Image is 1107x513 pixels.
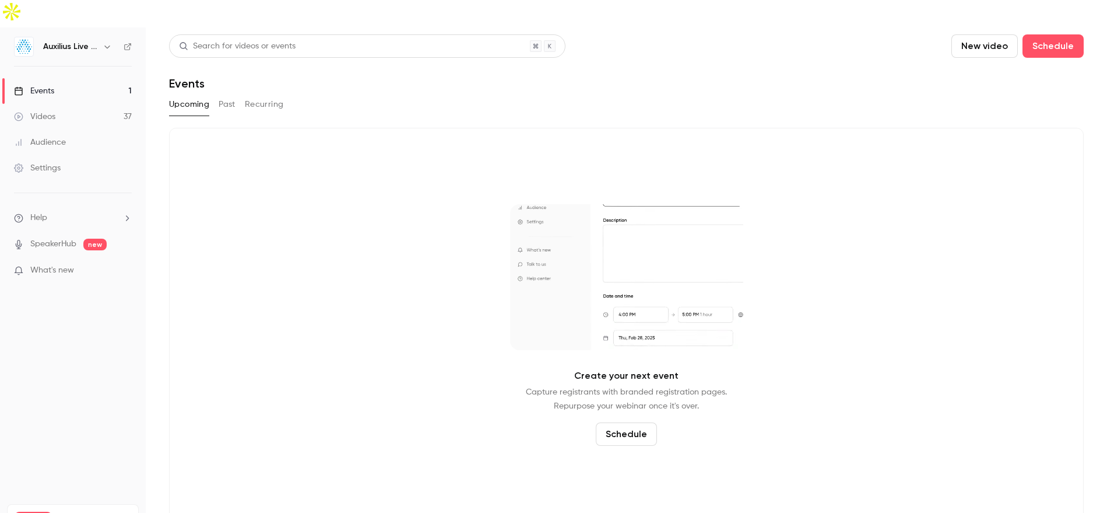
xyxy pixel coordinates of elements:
[30,238,76,250] a: SpeakerHub
[596,423,657,446] button: Schedule
[219,95,236,114] button: Past
[14,212,132,224] li: help-dropdown-opener
[83,239,107,250] span: new
[30,264,74,277] span: What's new
[169,76,205,90] h1: Events
[245,95,284,114] button: Recurring
[30,212,47,224] span: Help
[15,37,33,56] img: Auxilius Live Sessions
[169,95,209,114] button: Upcoming
[1022,34,1084,58] button: Schedule
[14,162,61,174] div: Settings
[14,111,55,123] div: Videos
[951,34,1018,58] button: New video
[526,385,727,413] p: Capture registrants with branded registration pages. Repurpose your webinar once it's over.
[574,369,679,383] p: Create your next event
[14,137,66,148] div: Audience
[43,41,98,53] h6: Auxilius Live Sessions
[179,40,296,53] div: Search for videos or events
[14,85,54,97] div: Events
